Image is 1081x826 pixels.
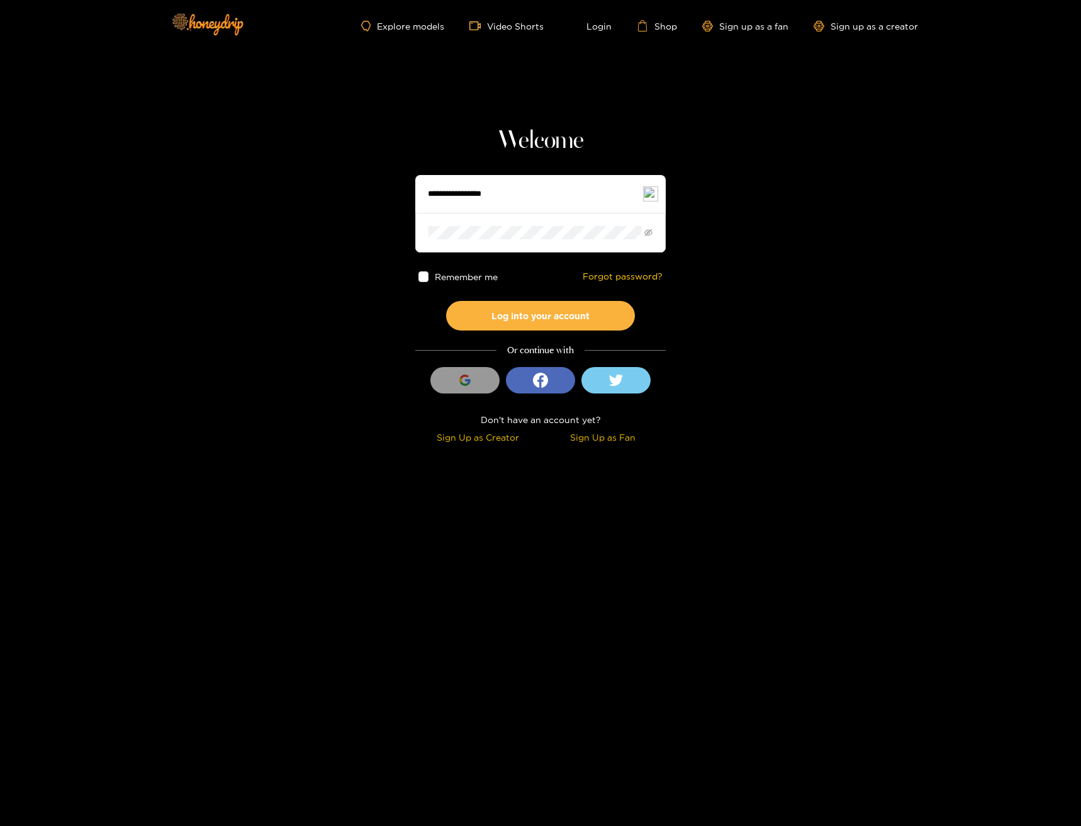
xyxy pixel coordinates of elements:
div: Sign Up as Creator [418,430,537,444]
img: npw-badge-icon-locked.svg [643,186,658,201]
a: Explore models [361,21,444,31]
a: Sign up as a fan [702,21,788,31]
div: Or continue with [415,343,666,358]
a: Shop [637,20,677,31]
a: Video Shorts [469,20,544,31]
div: Don't have an account yet? [415,412,666,427]
span: video-camera [469,20,487,31]
span: Remember me [435,272,498,281]
span: eye-invisible [644,229,653,237]
button: Log into your account [446,301,635,331]
a: Forgot password? [583,271,663,282]
img: npw-badge-icon-locked.svg [627,229,637,239]
a: Login [569,20,612,31]
h1: Welcome [415,126,666,156]
a: Sign up as a creator [814,21,918,31]
div: Sign Up as Fan [544,430,663,444]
